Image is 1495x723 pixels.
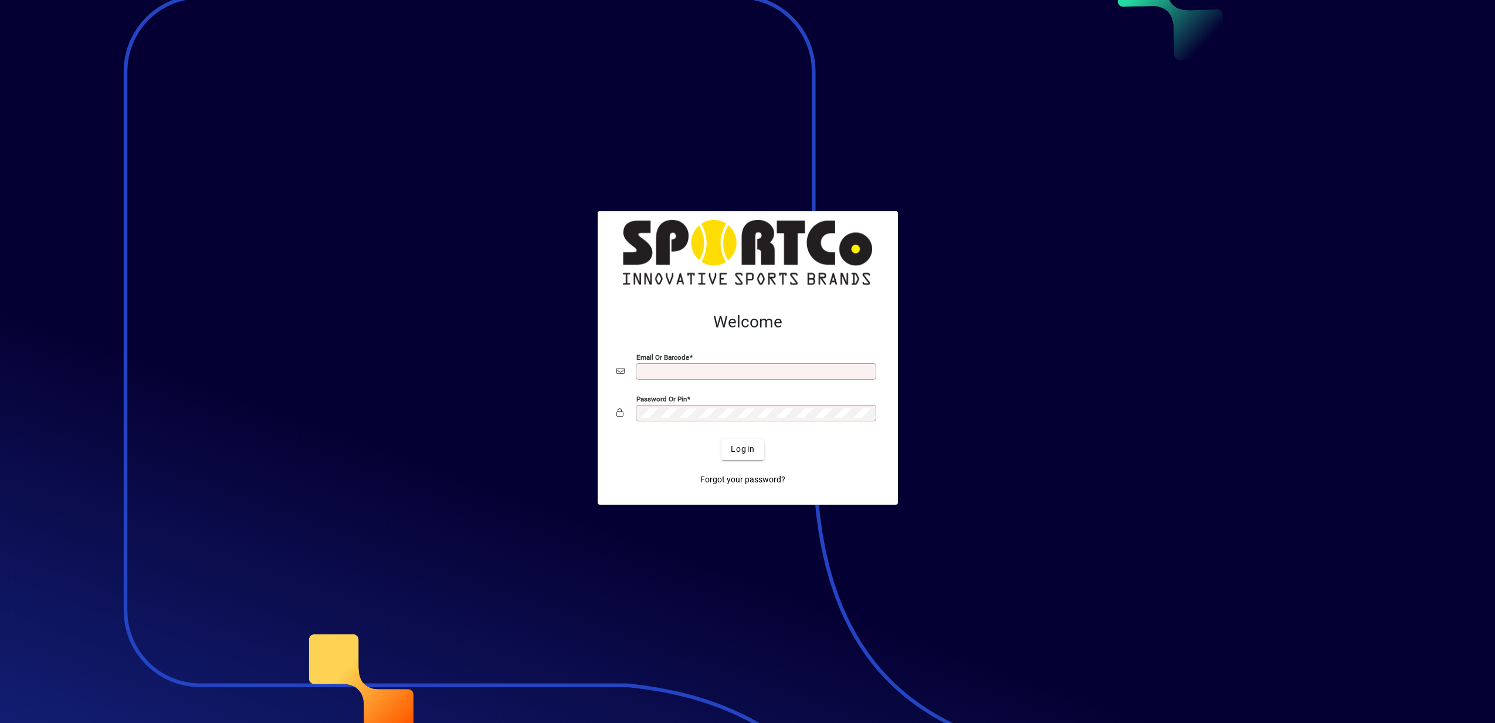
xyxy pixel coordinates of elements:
[616,312,879,332] h2: Welcome
[731,443,755,455] span: Login
[696,469,790,491] a: Forgot your password?
[636,353,689,361] mat-label: Email or Barcode
[721,439,764,460] button: Login
[636,394,687,403] mat-label: Password or Pin
[700,474,785,486] span: Forgot your password?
